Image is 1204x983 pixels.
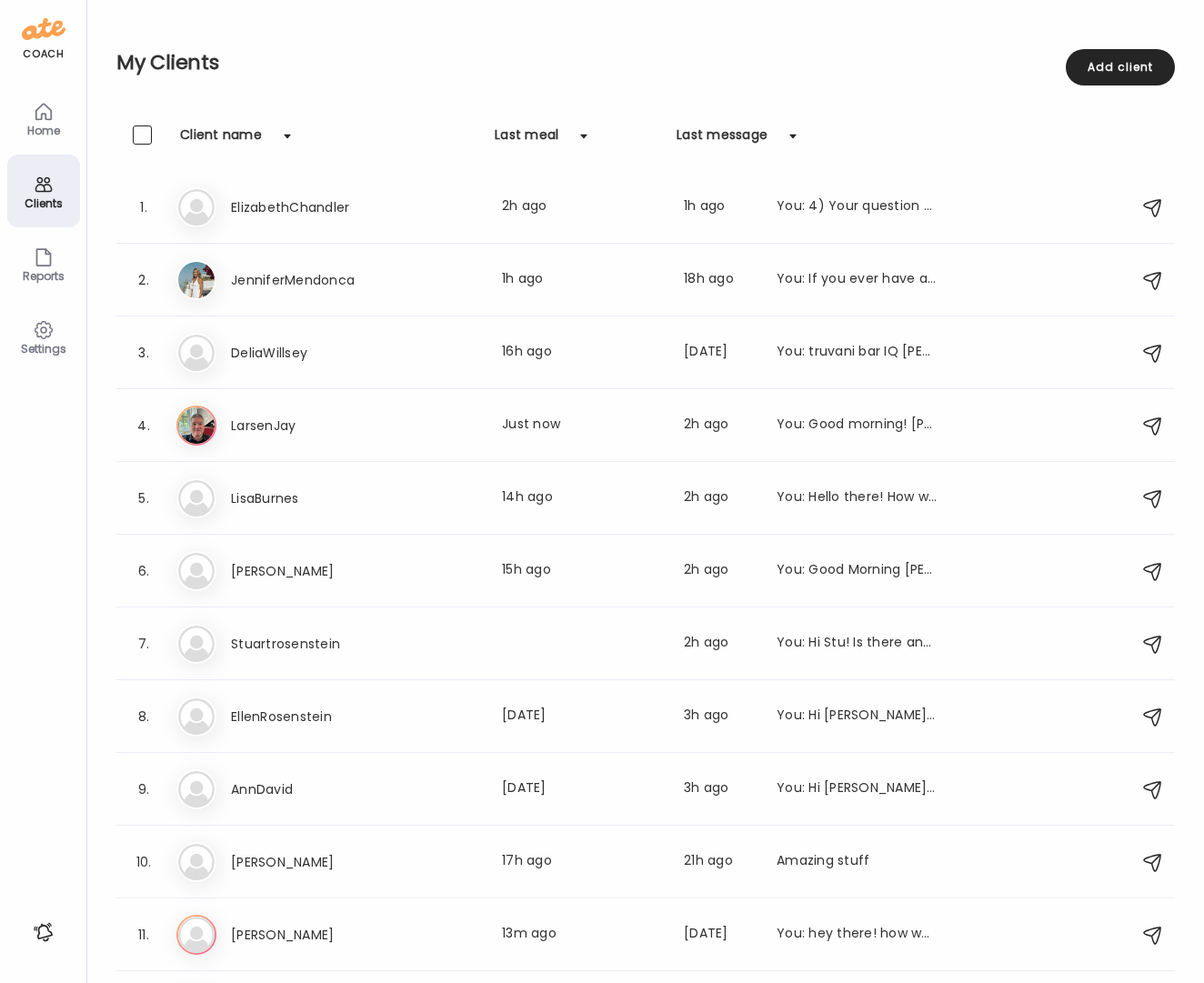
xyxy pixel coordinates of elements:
[777,487,937,509] div: You: Hello there! How was the Vineyard? It is so beautiful there, and those are the places that a...
[231,924,391,946] h3: [PERSON_NAME]
[677,125,768,155] div: Last message
[502,924,662,946] div: 13m ago
[777,706,937,727] div: You: Hi [PERSON_NAME]! Is there any chance you and Stu can join the breakout call [DATE] at 12:00...
[502,560,662,582] div: 15h ago
[133,924,155,946] div: 11.
[133,487,155,509] div: 5.
[777,196,937,218] div: You: 4) Your question on collagen - For most adults, 5–20 grams daily is safe and effective. Goin...
[116,49,1175,76] h2: My Clients
[231,196,391,218] h3: ElizabethChandler
[502,196,662,218] div: 2h ago
[495,125,558,155] div: Last meal
[502,342,662,364] div: 16h ago
[231,633,391,655] h3: Stuartrosenstein
[231,487,391,509] h3: LisaBurnes
[684,269,755,291] div: 18h ago
[777,269,937,291] div: You: If you ever have anything going on or a question that you want to ask me ASAP =- please feel...
[133,342,155,364] div: 3.
[11,125,76,136] div: Home
[23,46,64,62] div: coach
[684,924,755,946] div: [DATE]
[180,125,262,155] div: Client name
[502,851,662,873] div: 17h ago
[133,778,155,800] div: 9.
[231,560,391,582] h3: [PERSON_NAME]
[231,778,391,800] h3: AnnDavid
[777,924,937,946] div: You: hey there! how was your weekend and how are you feeling? you have been quiet.
[133,269,155,291] div: 2.
[684,487,755,509] div: 2h ago
[777,633,937,655] div: You: Hi Stu! Is there any chance you andEllen can join the breakout call [DATE] at 12:00 PM EST? ...
[11,197,76,209] div: Clients
[11,270,76,282] div: Reports
[133,706,155,727] div: 8.
[133,560,155,582] div: 6.
[231,851,391,873] h3: [PERSON_NAME]
[502,778,662,800] div: [DATE]
[777,778,937,800] div: You: Hi [PERSON_NAME]! It was great to see you on the group call [DATE]! Can you join the breakou...
[684,196,755,218] div: 1h ago
[231,415,391,436] h3: LarsenJay
[502,487,662,509] div: 14h ago
[777,560,937,582] div: You: Good Morning [PERSON_NAME]! Pnce you have a moment to review your protocol, please be sure t...
[133,196,155,218] div: 1.
[502,415,662,436] div: Just now
[231,342,391,364] h3: DeliaWillsey
[22,15,65,44] img: ate
[133,851,155,873] div: 10.
[684,633,755,655] div: 2h ago
[231,269,391,291] h3: JenniferMendonca
[133,633,155,655] div: 7.
[231,706,391,727] h3: EllenRosenstein
[11,343,76,355] div: Settings
[684,778,755,800] div: 3h ago
[684,415,755,436] div: 2h ago
[684,560,755,582] div: 2h ago
[777,415,937,436] div: You: Good morning! [PERSON_NAME] from our team, [PERSON_NAME], and I emailed back and forth [DATE...
[777,851,937,873] div: Amazing stuff
[777,342,937,364] div: You: truvani bar IQ [PERSON_NAME] bar
[684,706,755,727] div: 3h ago
[133,415,155,436] div: 4.
[502,706,662,727] div: [DATE]
[684,851,755,873] div: 21h ago
[1066,49,1175,85] div: Add client
[684,342,755,364] div: [DATE]
[502,269,662,291] div: 1h ago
